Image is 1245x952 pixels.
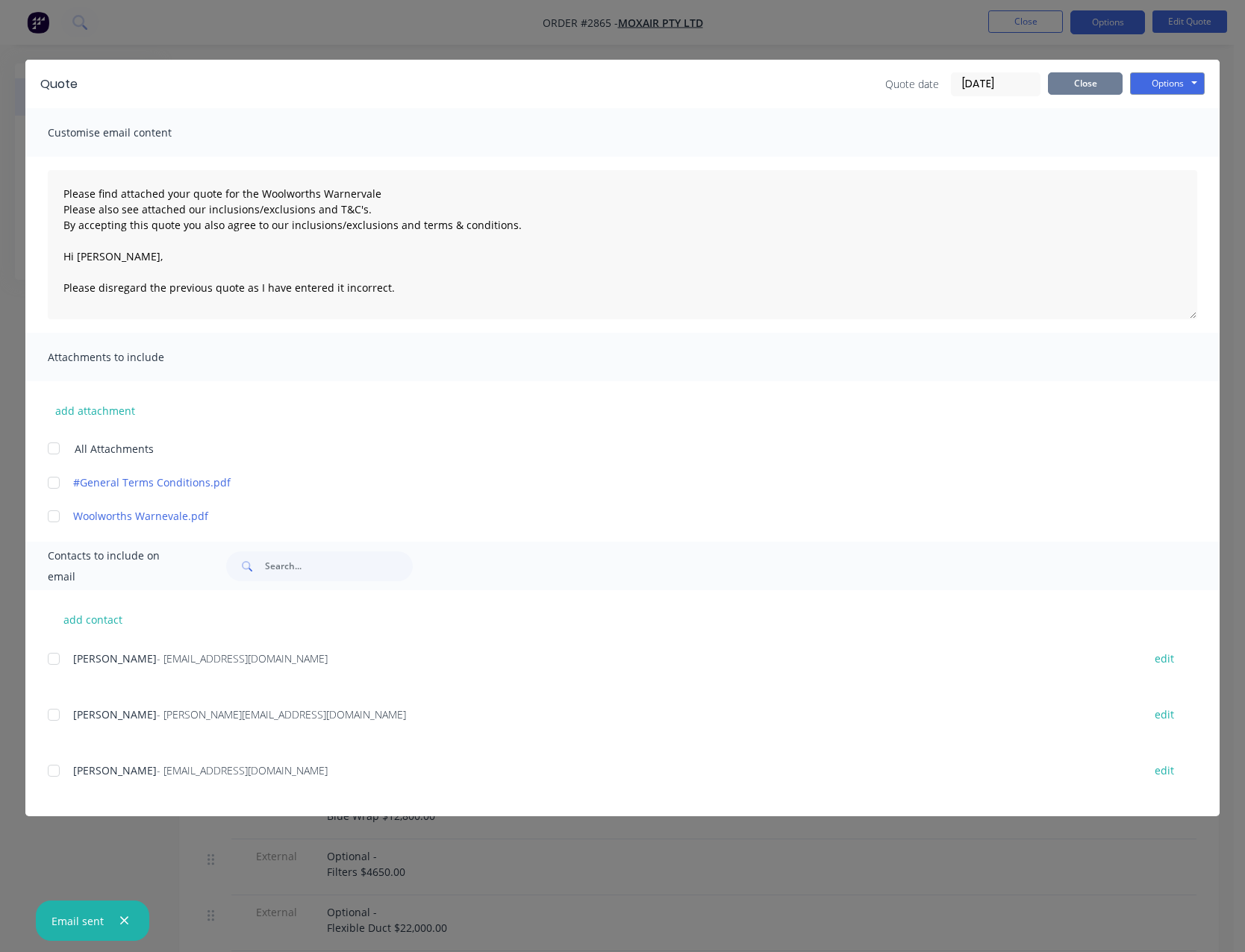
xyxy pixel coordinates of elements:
[1048,72,1123,95] button: Close
[75,441,154,457] span: All Attachments
[157,651,328,666] span: - [EMAIL_ADDRESS][DOMAIN_NAME]
[48,347,212,368] span: Attachments to include
[1130,72,1205,95] button: Options
[157,763,328,777] span: - [EMAIL_ADDRESS][DOMAIN_NAME]
[73,475,1128,490] a: #General Terms Conditions.pdf
[885,76,939,92] span: Quote date
[73,707,157,721] span: [PERSON_NAME]
[48,399,143,422] button: add attachment
[157,707,406,721] span: - [PERSON_NAME][EMAIL_ADDRESS][DOMAIN_NAME]
[73,763,157,777] span: [PERSON_NAME]
[73,651,157,666] span: [PERSON_NAME]
[1146,648,1183,668] button: edit
[40,75,78,93] div: Quote
[52,913,104,929] div: Email sent
[265,551,413,581] input: Search...
[1146,704,1183,724] button: edit
[48,608,137,630] button: add contact
[48,122,212,143] span: Customise email content
[1146,760,1183,780] button: edit
[48,545,189,587] span: Contacts to include on email
[73,508,1128,524] a: Woolworths Warnevale.pdf
[48,170,1197,319] textarea: Please find attached your quote for the Woolworths Warnervale Please also see attached our inclus...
